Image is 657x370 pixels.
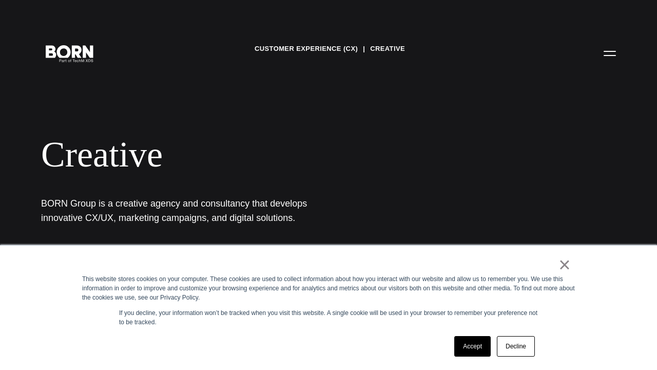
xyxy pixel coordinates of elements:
[82,274,575,302] div: This website stores cookies on your computer. These cookies are used to collect information about...
[41,134,616,176] div: Creative
[119,308,538,327] p: If you decline, your information won’t be tracked when you visit this website. A single cookie wi...
[558,260,571,269] a: ×
[454,336,491,357] a: Accept
[255,41,358,57] a: Customer Experience (CX)
[41,196,349,225] h1: BORN Group is a creative agency and consultancy that develops innovative CX/UX, marketing campaig...
[597,42,622,64] button: Open
[370,41,405,57] a: Creative
[497,336,535,357] a: Decline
